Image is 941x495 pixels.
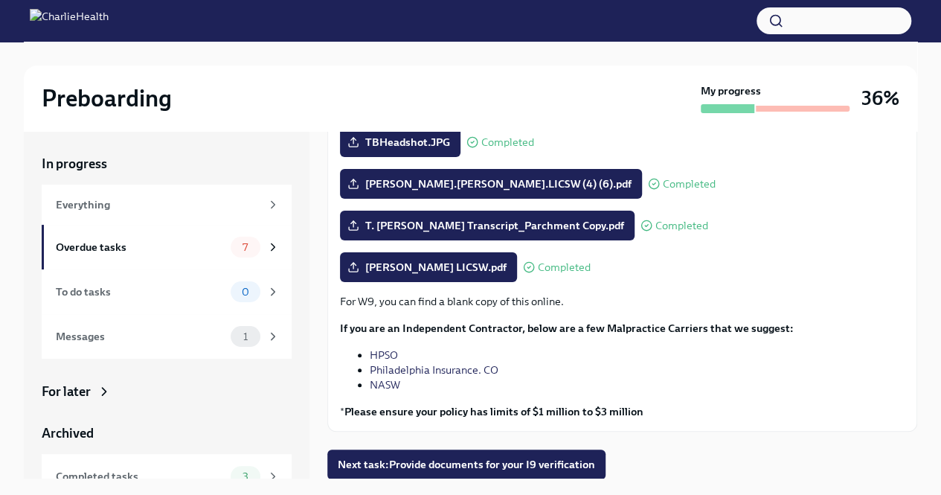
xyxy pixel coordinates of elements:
[42,185,292,225] a: Everything
[340,252,517,282] label: [PERSON_NAME] LICSW.pdf
[56,239,225,255] div: Overdue tasks
[42,269,292,314] a: To do tasks0
[340,294,905,309] p: For W9, you can find a blank copy of this online.
[42,83,172,113] h2: Preboarding
[30,9,109,33] img: CharlieHealth
[370,363,498,377] a: Philadelphia Insurance. CO
[234,471,257,482] span: 3
[370,348,398,362] a: HPSO
[56,328,225,345] div: Messages
[655,220,708,231] span: Completed
[234,331,257,342] span: 1
[56,468,225,485] div: Completed tasks
[538,262,591,273] span: Completed
[327,450,606,479] button: Next task:Provide documents for your I9 verification
[344,405,643,418] strong: Please ensure your policy has limits of $1 million to $3 million
[42,383,292,400] a: For later
[350,260,507,275] span: [PERSON_NAME] LICSW.pdf
[340,211,635,240] label: T. [PERSON_NAME] Transcript_Parchment Copy.pdf
[663,179,716,190] span: Completed
[701,83,761,98] strong: My progress
[42,383,91,400] div: For later
[340,127,460,157] label: TBHeadshot.JPG
[338,457,595,472] span: Next task : Provide documents for your I9 verification
[42,225,292,269] a: Overdue tasks7
[340,169,642,199] label: [PERSON_NAME].[PERSON_NAME].LICSW (4) (6).pdf
[370,378,400,392] a: NASW
[234,242,257,253] span: 7
[42,314,292,359] a: Messages1
[861,85,899,112] h3: 36%
[56,197,260,213] div: Everything
[340,322,794,335] strong: If you are an Independent Contractor, below are a few Malpractice Carriers that we suggest:
[350,218,624,233] span: T. [PERSON_NAME] Transcript_Parchment Copy.pdf
[42,424,292,442] a: Archived
[350,135,450,150] span: TBHeadshot.JPG
[350,176,632,191] span: [PERSON_NAME].[PERSON_NAME].LICSW (4) (6).pdf
[56,284,225,300] div: To do tasks
[42,155,292,173] a: In progress
[233,287,258,298] span: 0
[481,137,534,148] span: Completed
